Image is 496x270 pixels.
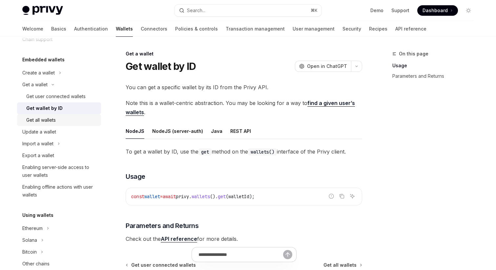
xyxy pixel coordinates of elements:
a: Support [391,7,409,14]
div: Search... [187,7,205,14]
div: Enabling offline actions with user wallets [22,183,97,199]
span: Check out the for more details. [126,234,362,243]
button: Open in ChatGPT [295,61,351,72]
a: Enabling server-side access to user wallets [17,161,101,181]
a: Connectors [141,21,167,37]
div: Create a wallet [22,69,55,77]
div: Solana [22,236,37,244]
span: privy [176,194,189,199]
div: Get a wallet [126,51,362,57]
span: Dashboard [423,7,448,14]
button: NodeJS (server-auth) [152,123,203,139]
button: Search...⌘K [175,5,321,16]
a: Get user connected wallets [17,91,101,102]
button: Ethereum [17,222,52,234]
a: Get all wallets [17,114,101,126]
div: Import a wallet [22,140,53,148]
button: Get a wallet [17,79,57,91]
span: ( [226,194,228,199]
span: await [163,194,176,199]
div: Get wallet by ID [26,104,63,112]
a: Wallets [116,21,133,37]
div: Get all wallets [26,116,56,124]
code: get [198,148,212,156]
div: Get user connected wallets [26,93,86,100]
span: wallet [144,194,160,199]
span: Parameters and Returns [126,221,198,230]
div: Other chains [22,260,50,268]
span: wallets [192,194,210,199]
button: Bitcoin [17,246,47,258]
button: Ask AI [348,192,357,200]
a: Transaction management [226,21,285,37]
a: Usage [392,60,479,71]
span: You can get a specific wallet by its ID from the Privy API. [126,83,362,92]
div: Enabling server-side access to user wallets [22,163,97,179]
a: Enabling offline actions with user wallets [17,181,101,201]
a: API reference [395,21,426,37]
a: Dashboard [417,5,458,16]
img: light logo [22,6,63,15]
button: Import a wallet [17,138,63,150]
a: User management [293,21,335,37]
span: Open in ChatGPT [307,63,347,70]
span: get [218,194,226,199]
a: Parameters and Returns [392,71,479,81]
button: Create a wallet [17,67,65,79]
span: = [160,194,163,199]
h5: Embedded wallets [22,56,65,64]
span: Usage [126,172,145,181]
span: walletId [228,194,249,199]
a: Security [342,21,361,37]
a: Other chains [17,258,101,270]
div: Ethereum [22,224,43,232]
button: Send message [283,250,292,259]
a: Recipes [369,21,387,37]
span: (). [210,194,218,199]
div: Update a wallet [22,128,56,136]
button: Java [211,123,222,139]
span: . [189,194,192,199]
button: Report incorrect code [327,192,336,200]
a: Authentication [74,21,108,37]
button: Solana [17,234,47,246]
input: Ask a question... [198,247,283,262]
div: Export a wallet [22,152,54,159]
span: ); [249,194,255,199]
a: Welcome [22,21,43,37]
a: API reference [161,236,197,242]
a: Get wallet by ID [17,102,101,114]
button: REST API [230,123,251,139]
h1: Get wallet by ID [126,60,196,72]
a: Export a wallet [17,150,101,161]
span: Note this is a wallet-centric abstraction. You may be looking for a way to . [126,98,362,117]
h5: Using wallets [22,211,53,219]
span: const [131,194,144,199]
span: On this page [399,50,428,58]
button: Toggle dark mode [463,5,474,16]
span: To get a wallet by ID, use the method on the interface of the Privy client. [126,147,362,156]
a: Policies & controls [175,21,218,37]
code: wallets() [248,148,277,156]
a: Demo [370,7,383,14]
button: Copy the contents from the code block [338,192,346,200]
button: NodeJS [126,123,144,139]
div: Get a wallet [22,81,48,89]
a: Basics [51,21,66,37]
span: ⌘ K [311,8,318,13]
div: Bitcoin [22,248,37,256]
a: Update a wallet [17,126,101,138]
